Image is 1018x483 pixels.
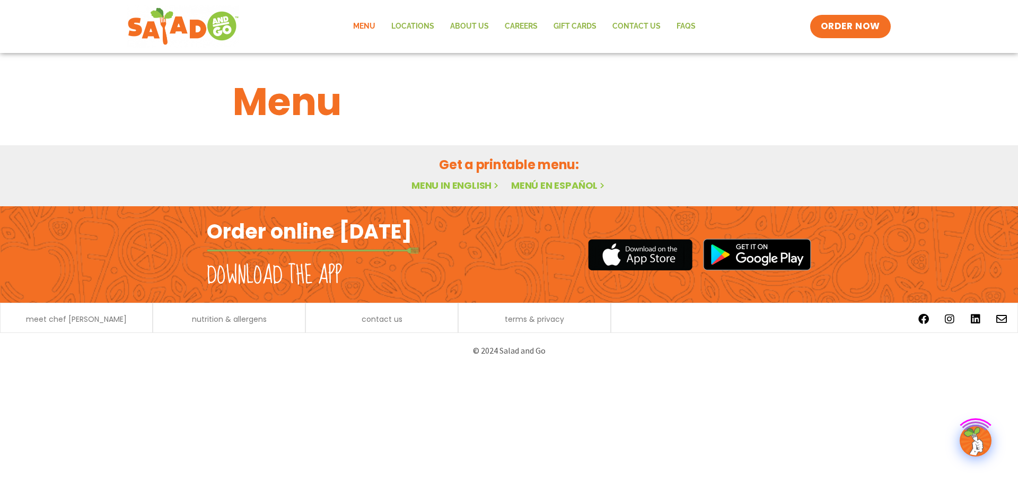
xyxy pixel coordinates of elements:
p: © 2024 Salad and Go [212,344,806,358]
h2: Download the app [207,261,342,291]
a: contact us [362,315,402,323]
a: GIFT CARDS [546,14,604,39]
a: Careers [497,14,546,39]
img: appstore [588,238,692,272]
nav: Menu [345,14,704,39]
a: terms & privacy [505,315,564,323]
h2: Get a printable menu: [233,155,785,174]
h2: Order online [DATE] [207,218,412,244]
a: Menú en español [511,179,607,192]
img: new-SAG-logo-768×292 [127,5,239,48]
a: Menu in English [411,179,501,192]
a: Locations [383,14,442,39]
img: google_play [703,239,811,270]
a: About Us [442,14,497,39]
img: fork [207,248,419,253]
span: ORDER NOW [821,20,880,33]
a: ORDER NOW [810,15,891,38]
a: FAQs [669,14,704,39]
h1: Menu [233,73,785,130]
a: nutrition & allergens [192,315,267,323]
a: meet chef [PERSON_NAME] [26,315,127,323]
a: Contact Us [604,14,669,39]
a: Menu [345,14,383,39]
